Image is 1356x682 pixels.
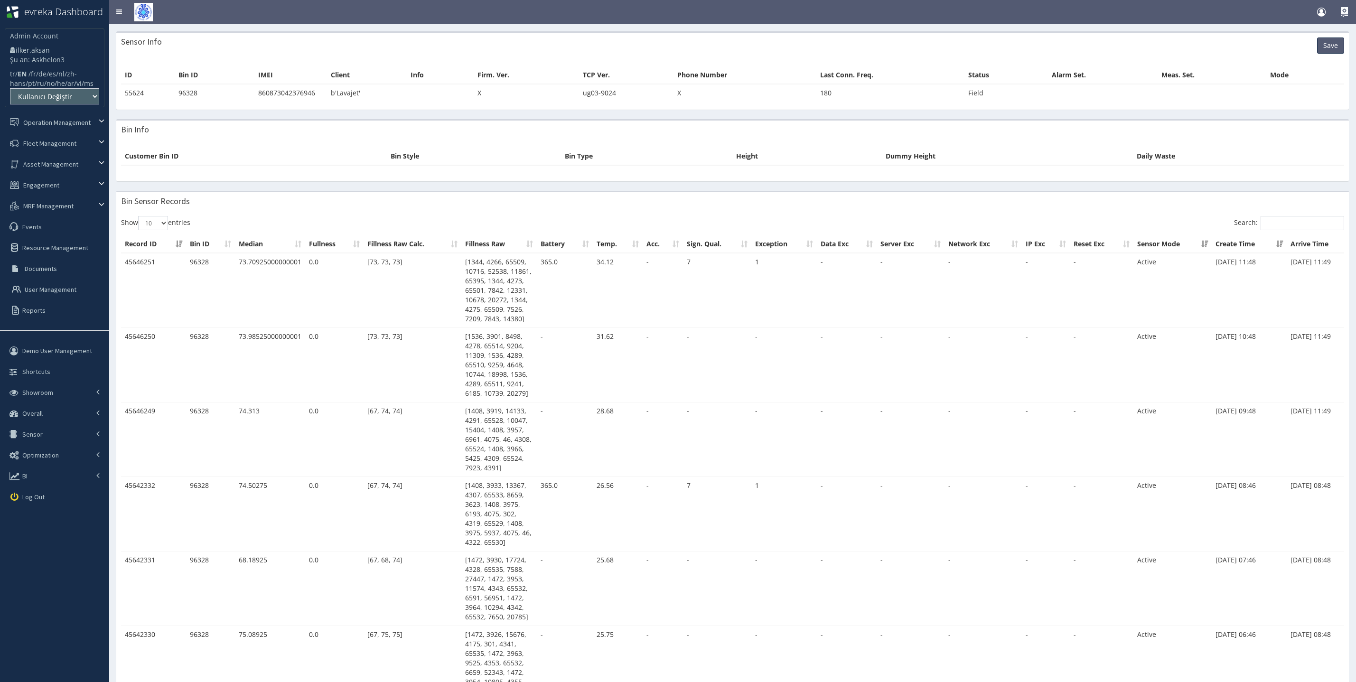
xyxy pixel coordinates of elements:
td: - [877,402,944,477]
td: - [817,328,877,402]
td: - [945,253,1022,328]
a: ar [67,79,74,88]
td: 28.68 [593,402,643,477]
td: 25.68 [593,551,643,626]
td: 96328 [186,253,235,328]
td: 73.98525000000001 [235,328,305,402]
th: Exception: activate to sort column ascending [751,235,817,253]
td: [67, 68, 74] [364,551,461,626]
td: 45646251 [121,253,186,328]
td: 73.70925000000001 [235,253,305,328]
td: 860873042376946 [254,84,327,102]
th: Client [327,66,407,84]
td: [1536, 3901, 8498, 4278, 65514, 9204, 11309, 1536, 4289, 65510, 9259, 4648, 10744, 18998, 1536, 4... [461,328,537,402]
td: [1472, 3930, 17724, 4328, 65535, 7588, 27447, 1472, 3953, 11574, 4343, 65532, 6591, 56951, 1472, ... [461,551,537,626]
td: - [643,328,683,402]
td: - [817,551,877,626]
th: ID [121,66,175,84]
th: Height [732,148,882,165]
td: - [877,477,944,551]
td: - [643,253,683,328]
th: Sign. Qual.: activate to sort column ascending [683,235,751,253]
th: Firm. Ver. [474,66,579,84]
b: EN [18,69,27,78]
a: no [47,79,55,88]
td: 55624 [121,84,175,102]
td: [DATE] 07:46 [1212,551,1287,626]
td: - [877,253,944,328]
a: vi [76,79,82,88]
th: Phone Number [673,66,816,84]
th: Network Exc: activate to sort column ascending [945,235,1022,253]
h3: Bin Sensor Records [121,197,190,206]
td: - [817,253,877,328]
input: Search: [1261,216,1344,230]
td: - [877,328,944,402]
td: - [817,477,877,551]
td: b'Lavajet' [327,84,407,102]
span: Log Out [22,493,45,501]
td: Active [1133,328,1212,402]
a: de [38,69,47,78]
th: Bin Type [561,148,733,165]
th: TCP Ver. [579,66,673,84]
a: ms [84,79,94,88]
a: User Management [2,279,109,300]
td: 0.0 [305,328,364,402]
th: Bin ID: activate to sort column ascending [186,235,235,253]
span: Operation Management [23,118,91,127]
td: - [643,402,683,477]
span: Demo User Management [22,346,92,355]
h3: Sensor Info [121,37,162,46]
th: Record ID: activate to sort column ascending [121,235,186,253]
td: 96328 [186,477,235,551]
span: Sensor [22,430,43,439]
td: 0.0 [305,477,364,551]
th: Mode [1266,66,1344,84]
td: 74.50275 [235,477,305,551]
td: 45646249 [121,402,186,477]
td: 7 [683,477,751,551]
td: [DATE] 08:46 [1212,477,1287,551]
th: Alarm Set. [1048,66,1158,84]
td: - [643,477,683,551]
td: - [537,402,593,477]
td: ug03-9024 [579,84,673,102]
td: 45642332 [121,477,186,551]
td: - [643,551,683,626]
th: Dummy Height [882,148,1133,165]
li: / / / / / / / / / / / / / [10,69,99,88]
td: 96328 [186,551,235,626]
td: 7 [683,253,751,328]
td: [67, 74, 74] [364,477,461,551]
th: Median: activate to sort column ascending [235,235,305,253]
td: - [1022,253,1070,328]
th: Fullness: activate to sort column ascending [305,235,364,253]
td: - [817,402,877,477]
th: IP Exc: activate to sort column ascending [1022,235,1070,253]
div: How Do I Use It? [1340,7,1349,16]
th: Reset Exc: activate to sort column ascending [1070,235,1133,253]
a: pt [28,79,35,88]
td: Active [1133,551,1212,626]
td: 45642331 [121,551,186,626]
td: 180 [816,84,964,102]
label: Search: [1234,216,1344,230]
a: Reports [2,300,109,321]
td: 45646250 [121,328,186,402]
td: Active [1133,253,1212,328]
span: Reports [22,306,46,315]
td: - [877,551,944,626]
th: Server Exc: activate to sort column ascending [877,235,944,253]
a: tr [10,69,15,78]
a: he [57,79,65,88]
span: evreka Dashboard [24,5,103,18]
td: 365.0 [537,477,593,551]
th: Acc.: activate to sort column ascending [643,235,683,253]
label: Show entries [121,216,190,230]
td: - [683,551,751,626]
td: 0.0 [305,402,364,477]
th: Data Exc: activate to sort column ascending [817,235,877,253]
span: Asset Management [23,160,78,168]
td: 96328 [186,402,235,477]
